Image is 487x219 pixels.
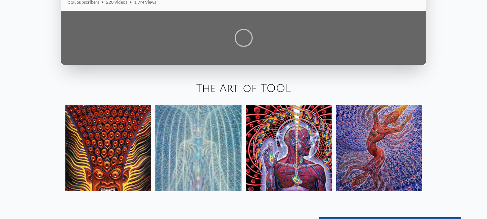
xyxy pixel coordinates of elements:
[196,83,291,95] a: The Art of TOOL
